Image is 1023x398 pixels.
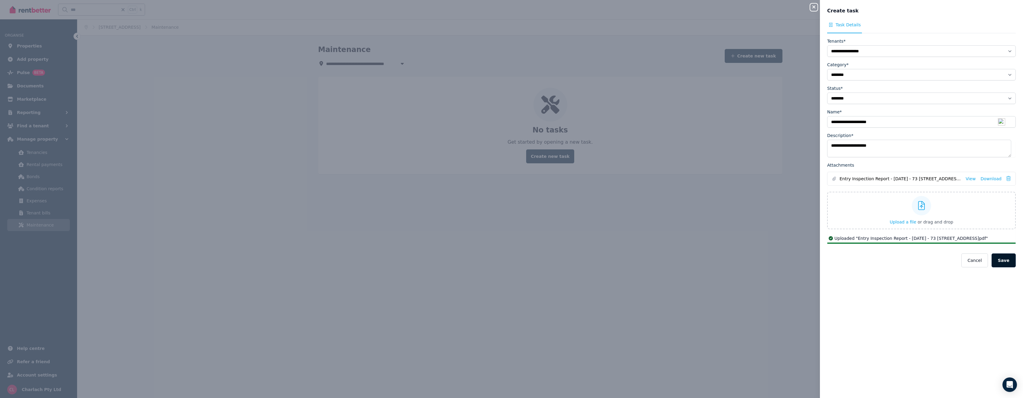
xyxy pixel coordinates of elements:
[998,118,1005,126] img: npw-badge-icon-locked.svg
[890,219,953,225] button: Upload a file or drag and drop
[966,176,976,182] a: View
[827,162,854,168] label: Attachments
[918,220,953,224] span: or drag and drop
[827,235,1016,241] div: Uploaded " Entry Inspection Report - [DATE] - 73 [STREET_ADDRESS]pdf "
[980,176,1002,182] a: Download
[992,253,1016,267] button: Save
[827,7,859,15] span: Create task
[827,22,1016,33] nav: Tabs
[827,132,853,139] label: Description*
[890,220,916,224] span: Upload a file
[840,176,961,182] span: Entry Inspection Report - [DATE] - 73 [STREET_ADDRESS]pdf
[836,22,861,28] span: Task Details
[827,109,842,115] label: Name*
[961,253,988,267] button: Cancel
[827,85,843,91] label: Status*
[827,62,849,68] label: Category*
[1002,377,1017,392] div: Open Intercom Messenger
[827,38,846,44] label: Tenants*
